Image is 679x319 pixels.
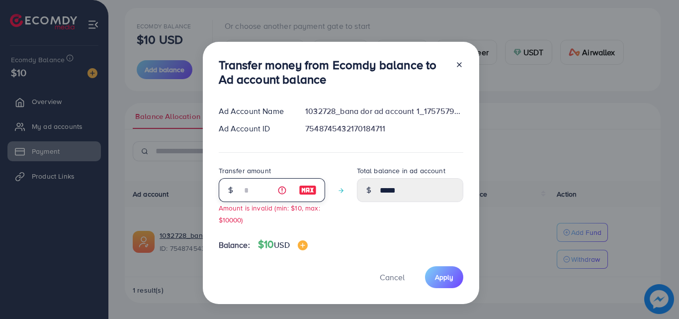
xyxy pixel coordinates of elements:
[219,239,250,251] span: Balance:
[298,240,308,250] img: image
[297,123,471,134] div: 7548745432170184711
[219,166,271,176] label: Transfer amount
[357,166,445,176] label: Total balance in ad account
[219,58,447,87] h3: Transfer money from Ecomdy balance to Ad account balance
[258,238,308,251] h4: $10
[297,106,471,117] div: 1032728_bana dor ad account 1_1757579407255
[435,272,453,282] span: Apply
[299,184,317,196] img: image
[274,239,289,250] span: USD
[211,106,298,117] div: Ad Account Name
[367,266,417,288] button: Cancel
[219,203,320,224] small: Amount is invalid (min: $10, max: $10000)
[425,266,463,288] button: Apply
[211,123,298,134] div: Ad Account ID
[380,272,405,283] span: Cancel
